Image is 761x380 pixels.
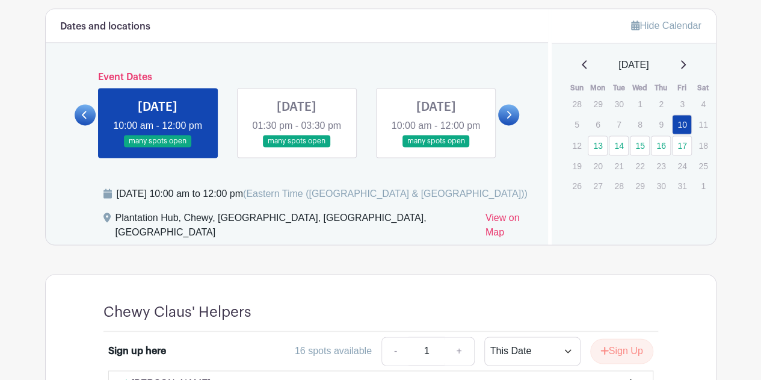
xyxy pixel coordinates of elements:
[630,135,650,155] a: 15
[485,211,534,245] a: View on Map
[609,157,629,175] p: 21
[630,115,650,134] p: 8
[590,338,653,364] button: Sign Up
[588,115,608,134] p: 6
[692,82,713,94] th: Sat
[608,82,629,94] th: Tue
[609,115,629,134] p: 7
[588,95,608,113] p: 29
[672,176,692,195] p: 31
[609,95,629,113] p: 30
[672,114,692,134] a: 10
[650,82,671,94] th: Thu
[651,176,671,195] p: 30
[566,82,587,94] th: Sun
[103,304,251,321] h4: Chewy Claus' Helpers
[588,135,608,155] a: 13
[651,115,671,134] p: 9
[630,176,650,195] p: 29
[609,176,629,195] p: 28
[381,337,409,366] a: -
[651,135,671,155] a: 16
[651,157,671,175] p: 23
[672,157,692,175] p: 24
[672,95,692,113] p: 3
[567,115,587,134] p: 5
[444,337,474,366] a: +
[567,95,587,113] p: 28
[651,95,671,113] p: 2
[693,157,713,175] p: 25
[693,136,713,155] p: 18
[630,95,650,113] p: 1
[630,157,650,175] p: 22
[693,176,713,195] p: 1
[116,211,476,245] div: Plantation Hub, Chewy, [GEOGRAPHIC_DATA], [GEOGRAPHIC_DATA], [GEOGRAPHIC_DATA]
[693,115,713,134] p: 11
[629,82,650,94] th: Wed
[672,135,692,155] a: 17
[567,136,587,155] p: 12
[588,176,608,195] p: 27
[117,187,528,201] div: [DATE] 10:00 am to 12:00 pm
[588,157,608,175] p: 20
[295,344,372,358] div: 16 spots available
[631,20,701,31] a: Hide Calendar
[587,82,608,94] th: Mon
[96,72,499,83] h6: Event Dates
[567,176,587,195] p: 26
[108,344,166,358] div: Sign up here
[671,82,692,94] th: Fri
[60,21,150,33] h6: Dates and locations
[693,95,713,113] p: 4
[609,135,629,155] a: 14
[243,188,528,199] span: (Eastern Time ([GEOGRAPHIC_DATA] & [GEOGRAPHIC_DATA]))
[567,157,587,175] p: 19
[618,58,649,72] span: [DATE]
